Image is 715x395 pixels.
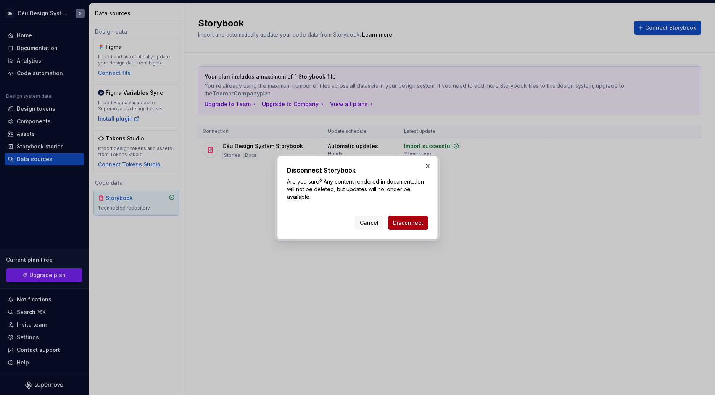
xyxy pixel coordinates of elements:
[287,166,428,175] h2: Disconnect Storybook
[287,178,428,201] p: Are you sure? Any content rendered in documentation will not be deleted, but updates will no long...
[355,216,383,230] button: Cancel
[393,219,423,227] span: Disconnect
[360,219,378,227] span: Cancel
[388,216,428,230] button: Disconnect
